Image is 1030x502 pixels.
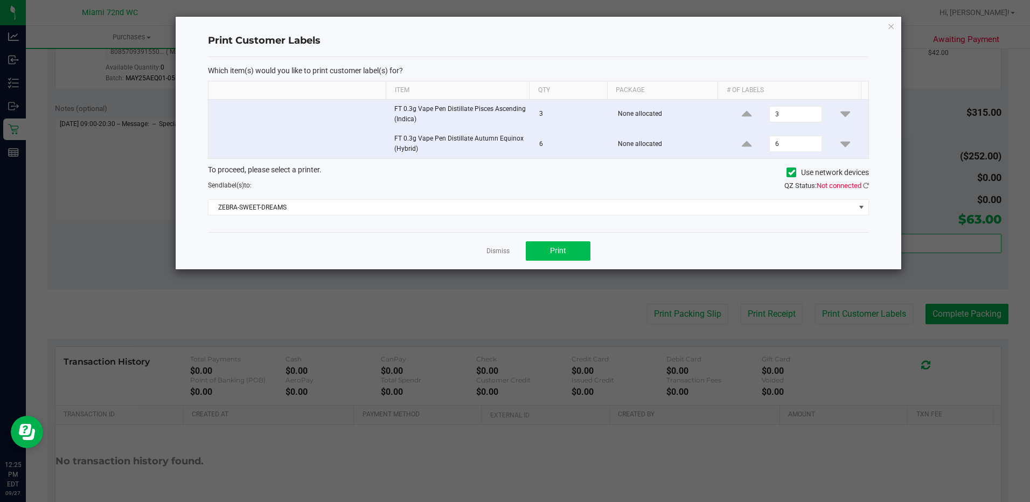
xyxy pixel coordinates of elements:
label: Use network devices [787,167,869,178]
th: Item [386,81,529,100]
div: To proceed, please select a printer. [200,164,877,180]
td: FT 0.3g Vape Pen Distillate Autumn Equinox (Hybrid) [388,129,533,158]
a: Dismiss [486,247,510,256]
iframe: Resource center [11,416,43,448]
h4: Print Customer Labels [208,34,869,48]
span: label(s) [222,182,244,189]
span: Print [550,246,566,255]
span: Not connected [817,182,861,190]
td: FT 0.3g Vape Pen Distillate Pisces Ascending (Indica) [388,100,533,129]
span: ZEBRA-SWEET-DREAMS [208,200,855,215]
td: 6 [533,129,611,158]
th: Package [607,81,718,100]
td: None allocated [611,129,723,158]
td: None allocated [611,100,723,129]
td: 3 [533,100,611,129]
p: Which item(s) would you like to print customer label(s) for? [208,66,869,75]
span: Send to: [208,182,252,189]
th: # of labels [718,81,861,100]
th: Qty [529,81,607,100]
button: Print [526,241,590,261]
span: QZ Status: [784,182,869,190]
